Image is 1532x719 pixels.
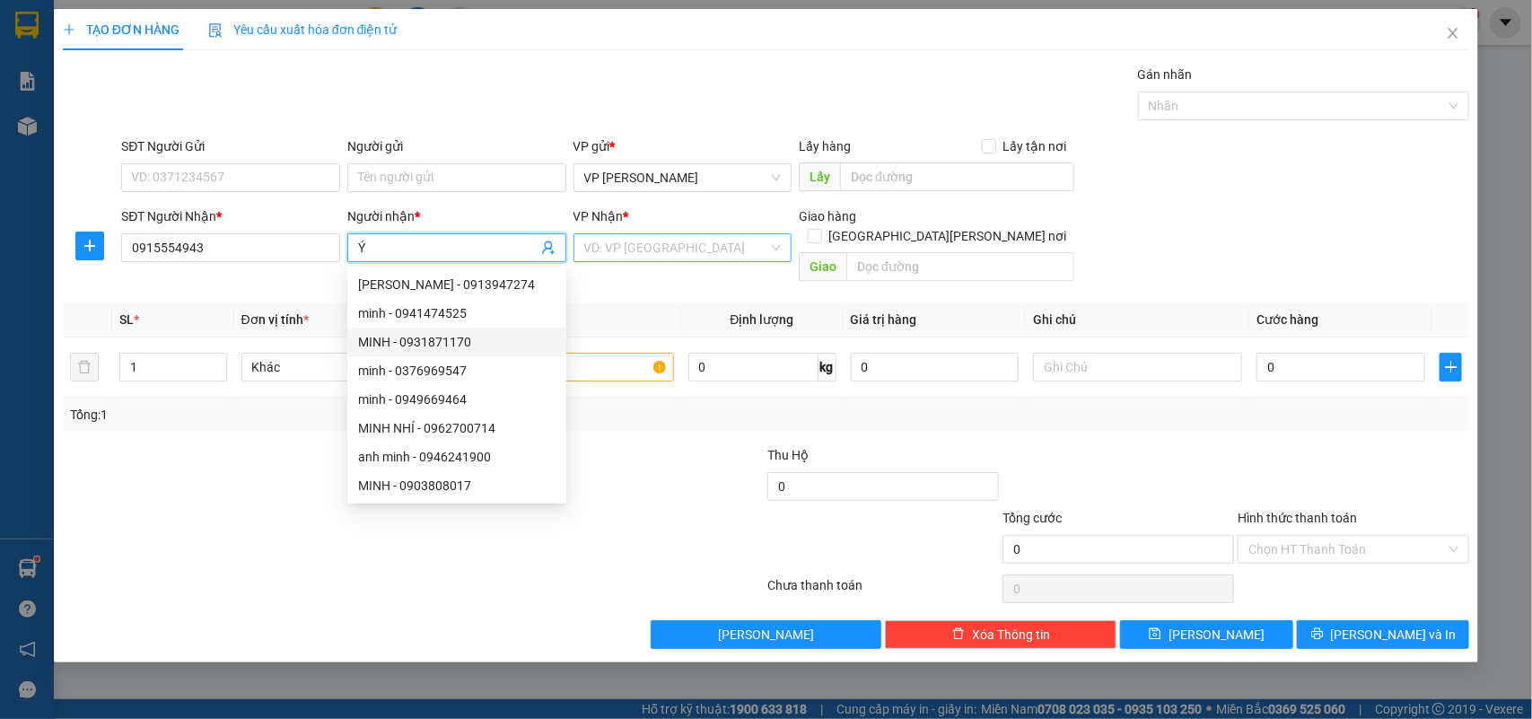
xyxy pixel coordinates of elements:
[208,22,398,37] span: Yêu cầu xuất hóa đơn điện tử
[76,239,103,253] span: plus
[168,44,750,66] li: 26 Phó Cơ Điều, Phường 12
[718,625,814,644] span: [PERSON_NAME]
[358,332,556,352] div: MINH - 0931871170
[358,476,556,495] div: MINH - 0903808017
[358,390,556,409] div: minh - 0949669464
[766,575,1002,607] div: Chưa thanh toán
[347,328,566,356] div: MINH - 0931871170
[851,353,1020,381] input: 0
[465,353,674,381] input: VD: Bàn, Ghế
[358,361,556,381] div: minh - 0376969547
[840,162,1074,191] input: Dọc đường
[75,232,104,260] button: plus
[121,136,340,156] div: SĐT Người Gửi
[799,209,856,224] span: Giao hàng
[347,136,566,156] div: Người gửi
[799,252,846,281] span: Giao
[358,275,556,294] div: [PERSON_NAME] - 0913947274
[241,312,309,327] span: Đơn vị tính
[573,209,624,224] span: VP Nhận
[168,66,750,89] li: Hotline: 02839552959
[1026,303,1249,338] th: Ghi chú
[63,22,179,37] span: TẠO ĐƠN HÀNG
[347,206,566,226] div: Người nhận
[347,299,566,328] div: minh - 0941474525
[1002,511,1062,525] span: Tổng cước
[22,130,313,160] b: GỬI : VP [PERSON_NAME]
[1138,67,1193,82] label: Gán nhãn
[1440,353,1462,381] button: plus
[972,625,1050,644] span: Xóa Thông tin
[70,405,592,425] div: Tổng: 1
[885,620,1116,649] button: deleteXóa Thông tin
[347,356,566,385] div: minh - 0376969547
[851,312,917,327] span: Giá trị hàng
[208,23,223,38] img: icon
[119,312,134,327] span: SL
[1256,312,1318,327] span: Cước hàng
[799,162,840,191] span: Lấy
[952,627,965,642] span: delete
[541,241,556,255] span: user-add
[822,226,1074,246] span: [GEOGRAPHIC_DATA][PERSON_NAME] nơi
[1120,620,1292,649] button: save[PERSON_NAME]
[358,303,556,323] div: minh - 0941474525
[767,448,809,462] span: Thu Hộ
[63,23,75,36] span: plus
[573,136,792,156] div: VP gửi
[1169,625,1265,644] span: [PERSON_NAME]
[347,471,566,500] div: MINH - 0903808017
[846,252,1074,281] input: Dọc đường
[996,136,1074,156] span: Lấy tận nơi
[121,206,340,226] div: SĐT Người Nhận
[1297,620,1469,649] button: printer[PERSON_NAME] và In
[252,354,440,381] span: Khác
[1238,511,1357,525] label: Hình thức thanh toán
[1446,26,1460,40] span: close
[1331,625,1457,644] span: [PERSON_NAME] và In
[22,22,112,112] img: logo.jpg
[70,353,99,381] button: delete
[347,270,566,299] div: MÌNH TIẾN - 0913947274
[347,385,566,414] div: minh - 0949669464
[347,443,566,471] div: anh minh - 0946241900
[1311,627,1324,642] span: printer
[358,447,556,467] div: anh minh - 0946241900
[819,353,836,381] span: kg
[358,418,556,438] div: MINH NHÍ - 0962700714
[1428,9,1478,59] button: Close
[651,620,882,649] button: [PERSON_NAME]
[347,414,566,443] div: MINH NHÍ - 0962700714
[1033,353,1242,381] input: Ghi Chú
[1440,360,1461,374] span: plus
[799,139,851,153] span: Lấy hàng
[731,312,794,327] span: Định lượng
[584,164,782,191] span: VP Bạc Liêu
[1149,627,1161,642] span: save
